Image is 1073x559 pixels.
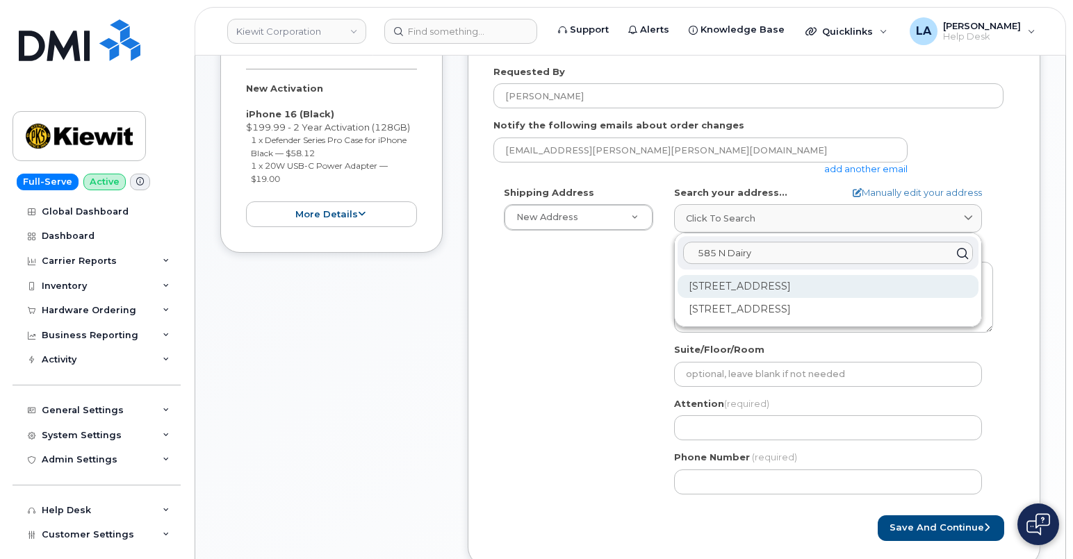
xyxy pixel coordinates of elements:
[674,204,982,233] a: Click to search
[384,19,537,44] input: Find something...
[686,212,755,225] span: Click to search
[796,17,897,45] div: Quicklinks
[227,19,366,44] a: Kiewit Corporation
[916,23,931,40] span: LA
[724,398,769,409] span: (required)
[1026,513,1050,535] img: Open chat
[251,135,407,158] small: 1 x Defender Series Pro Case for iPhone Black — $58.12
[701,23,785,37] span: Knowledge Base
[246,108,334,119] strong: iPhone 16 (Black)
[619,16,679,44] a: Alerts
[493,83,1004,108] input: Example: John Smith
[674,397,769,410] label: Attention
[752,451,797,462] span: (required)
[493,137,908,162] input: Example: john@appleseed.com
[878,515,1004,541] button: Save and Continue
[493,65,565,78] label: Requested By
[570,23,609,37] span: Support
[548,16,619,44] a: Support
[246,201,417,227] button: more details
[679,16,794,44] a: Knowledge Base
[505,205,653,230] a: New Address
[246,83,323,94] strong: New Activation
[678,298,978,321] div: [STREET_ADDRESS]
[943,31,1021,42] span: Help Desk
[678,275,978,298] div: [STREET_ADDRESS]
[674,451,750,464] label: Phone Number
[853,186,982,199] a: Manually edit your address
[504,186,594,199] label: Shipping Address
[674,362,982,387] input: optional, leave blank if not needed
[246,82,417,227] div: $199.99 - 2 Year Activation (128GB)
[674,186,787,199] label: Search your address...
[900,17,1045,45] div: Lanette Aparicio
[943,20,1021,31] span: [PERSON_NAME]
[824,163,908,174] a: add another email
[493,119,744,132] label: Notify the following emails about order changes
[822,26,873,37] span: Quicklinks
[516,212,578,222] span: New Address
[674,343,764,356] label: Suite/Floor/Room
[251,160,388,184] small: 1 x 20W USB-C Power Adapter — $19.00
[640,23,669,37] span: Alerts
